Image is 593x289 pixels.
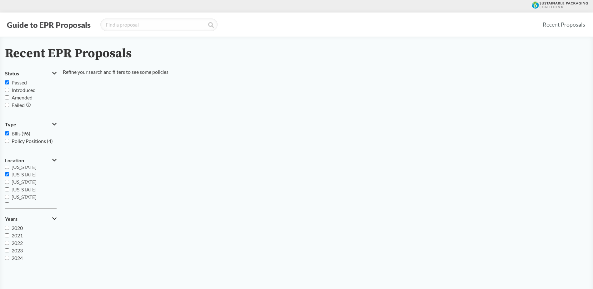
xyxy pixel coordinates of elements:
input: [US_STATE] [5,202,9,206]
span: 2020 [12,225,23,231]
span: Amended [12,94,33,100]
span: 2021 [12,232,23,238]
input: Amended [5,95,9,99]
input: [US_STATE] [5,187,9,191]
span: Status [5,71,19,76]
button: Status [5,68,57,79]
input: 2021 [5,233,9,237]
span: 2023 [12,247,23,253]
input: 2024 [5,256,9,260]
button: Guide to EPR Proposals [5,20,93,30]
div: Refine your search and filters to see some policies [63,68,168,272]
span: [US_STATE] [12,186,37,192]
span: Bills (96) [12,130,30,136]
button: Location [5,155,57,166]
span: Introduced [12,87,36,93]
input: Failed [5,103,9,107]
span: Years [5,216,18,222]
span: Failed [12,102,25,108]
input: [US_STATE] [5,165,9,169]
a: Recent Proposals [540,18,588,32]
input: Bills (96) [5,131,9,135]
span: [US_STATE] [12,194,37,200]
input: Find a proposal [100,18,218,31]
button: Type [5,119,57,130]
input: 2022 [5,241,9,245]
input: Introduced [5,88,9,92]
span: Policy Positions (4) [12,138,53,144]
span: 2022 [12,240,23,246]
span: [US_STATE] [12,164,37,170]
button: Years [5,214,57,224]
input: Policy Positions (4) [5,139,9,143]
span: [US_STATE] [12,201,37,207]
input: 2020 [5,226,9,230]
input: [US_STATE] [5,180,9,184]
span: Passed [12,79,27,85]
input: 2023 [5,248,9,252]
span: Location [5,158,24,163]
span: [US_STATE] [12,179,37,185]
span: Type [5,122,16,127]
input: [US_STATE] [5,172,9,176]
h2: Recent EPR Proposals [5,47,132,61]
span: 2024 [12,255,23,261]
span: [US_STATE] [12,171,37,177]
input: Passed [5,80,9,84]
input: [US_STATE] [5,195,9,199]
